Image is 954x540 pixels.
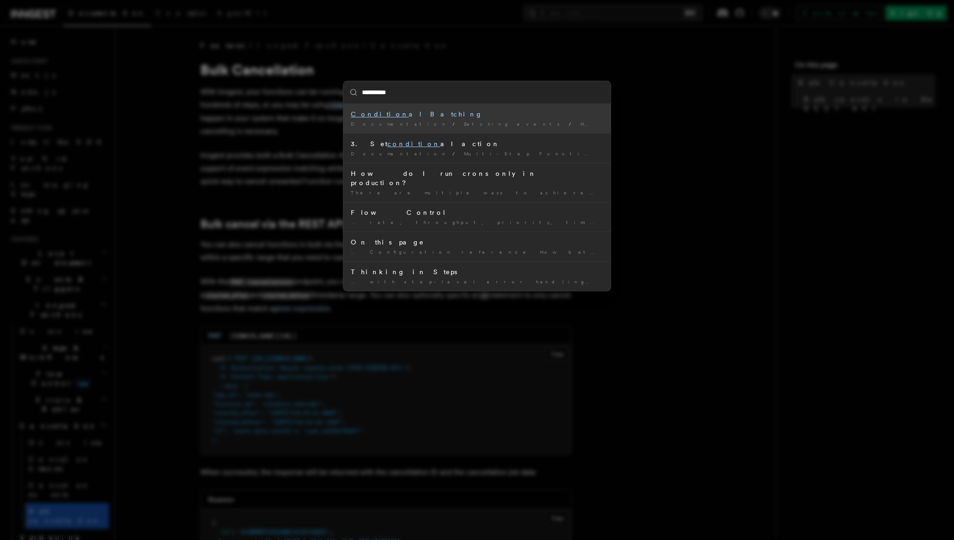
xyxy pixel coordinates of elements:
span: Multi-Step Functions [464,151,607,156]
span: Documentation [351,151,449,156]
div: Flow Control [351,208,603,217]
div: There are multiple ways to achieve it: ally rendering depending … [351,189,603,196]
div: On this page [351,238,603,247]
mark: condition [387,140,440,148]
span: / [452,151,460,156]
div: … Configuration reference How batching works al Batching Combining with other … [351,249,603,256]
div: 3. Set al action [351,139,603,148]
div: … with step-level error handling, al steps and waits. Once … [351,278,603,285]
span: How batching works [580,121,704,127]
span: / [569,121,577,127]
span: Batching events [464,121,565,127]
span: / [452,121,460,127]
mark: Condition [351,110,409,118]
div: … rate, throughput, priority, timing, and s of how functions are … [351,219,603,226]
div: How do I run crons only in production? [351,169,603,187]
span: Documentation [351,121,449,127]
div: Thinking in Steps [351,267,603,276]
div: al Batching [351,109,603,119]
